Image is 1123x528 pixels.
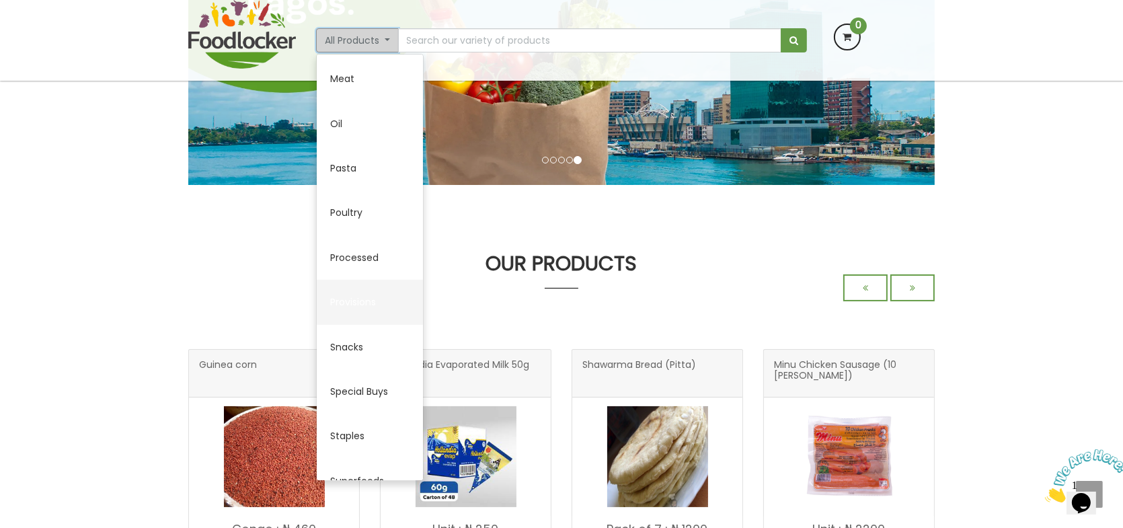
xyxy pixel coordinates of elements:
[5,5,89,59] img: Chat attention grabber
[850,17,867,34] span: 0
[317,56,423,101] a: Meat
[774,360,924,387] span: Minu Chicken Sausage (10 [PERSON_NAME])
[317,102,423,146] a: Oil
[391,360,529,387] span: Hollandia Evaporated Milk 50g
[317,325,423,369] a: Snacks
[799,406,900,507] img: Minu Chicken Sausage (10 franks)
[199,360,257,387] span: Guinea corn
[317,146,423,190] a: Pasta
[317,280,423,324] a: Provisions
[317,190,423,235] a: Poultry
[317,235,423,280] a: Processed
[224,406,325,507] img: Guinea corn
[316,28,399,52] button: All Products
[5,5,11,17] span: 1
[317,369,423,414] a: Special Buys
[1040,444,1123,508] iframe: chat widget
[398,28,781,52] input: Search our variety of products
[416,406,516,507] img: Hollandia Evaporated Milk 50g
[582,360,696,387] span: Shawarma Bread (Pitta)
[607,406,708,507] img: Shawarma Bread (Pitta)
[317,414,423,458] a: Staples
[317,459,423,503] a: Superfoods
[188,252,935,274] h3: OUR PRODUCTS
